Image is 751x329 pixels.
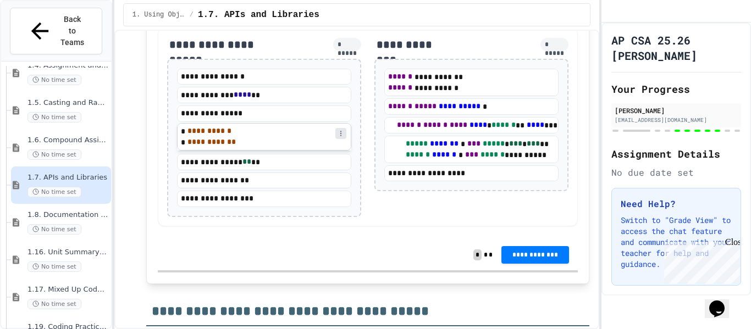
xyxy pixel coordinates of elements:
button: Back to Teams [10,8,102,54]
span: 1.7. APIs and Libraries [27,173,109,182]
div: [PERSON_NAME] [615,105,738,115]
span: 1. Using Objects and Methods [132,10,185,19]
span: 1.4. Assignment and Input [27,61,109,70]
div: Chat with us now!Close [4,4,76,70]
h2: Your Progress [611,81,741,97]
span: 1.7. APIs and Libraries [198,8,319,21]
span: No time set [27,224,81,235]
iframe: chat widget [705,285,740,318]
span: No time set [27,299,81,309]
span: 1.17. Mixed Up Code Practice 1.1-1.6 [27,285,109,294]
span: 1.16. Unit Summary 1a (1.1-1.6) [27,248,109,257]
span: No time set [27,149,81,160]
h2: Assignment Details [611,146,741,161]
div: [EMAIL_ADDRESS][DOMAIN_NAME] [615,116,738,124]
p: Switch to "Grade View" to access the chat feature and communicate with your teacher for help and ... [621,215,732,270]
span: 1.5. Casting and Ranges of Values [27,98,109,108]
iframe: chat widget [660,237,740,284]
h1: AP CSA 25.26 [PERSON_NAME] [611,32,741,63]
span: No time set [27,75,81,85]
span: No time set [27,187,81,197]
span: 1.6. Compound Assignment Operators [27,136,109,145]
span: Back to Teams [59,14,85,48]
span: 1.8. Documentation with Comments and Preconditions [27,210,109,220]
div: No due date set [611,166,741,179]
span: No time set [27,261,81,272]
span: / [190,10,194,19]
span: No time set [27,112,81,122]
h3: Need Help? [621,197,732,210]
